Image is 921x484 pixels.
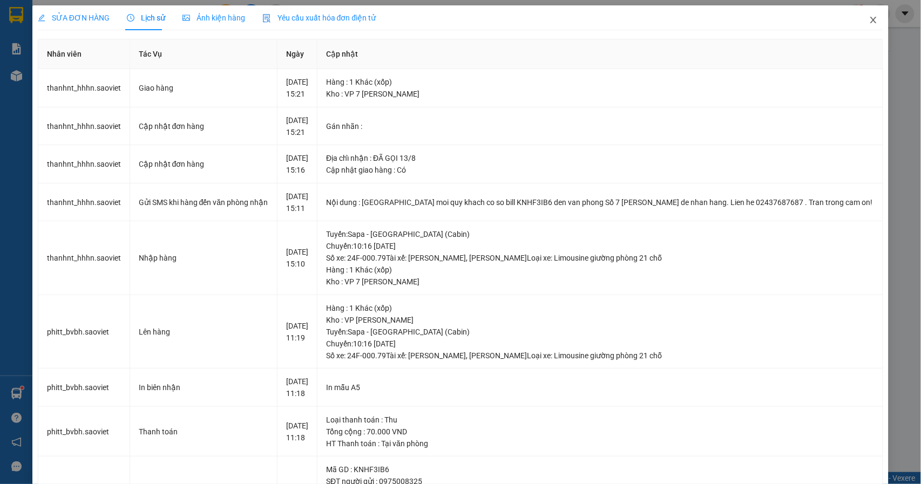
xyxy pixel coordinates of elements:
div: In biên nhận [139,381,268,393]
div: [DATE] 11:18 [286,420,308,444]
div: Giao hàng [139,82,268,94]
span: Lịch sử [127,13,165,22]
div: Tuyến : Sapa - [GEOGRAPHIC_DATA] (Cabin) Chuyến: 10:16 [DATE] Số xe: 24F-000.79 Tài xế: [PERSON_N... [326,326,874,362]
div: Kho : VP 7 [PERSON_NAME] [326,88,874,100]
div: [DATE] 15:21 [286,76,308,100]
div: Cập nhật đơn hàng [139,158,268,170]
div: Thanh toán [139,426,268,438]
div: Gán nhãn : [326,120,874,132]
div: HT Thanh toán : Tại văn phòng [326,438,874,449]
span: SỬA ĐƠN HÀNG [38,13,110,22]
div: Gửi SMS khi hàng đến văn phòng nhận [139,196,268,208]
div: Loại thanh toán : Thu [326,414,874,426]
div: Lên hàng [139,326,268,338]
span: Yêu cầu xuất hóa đơn điện tử [262,13,376,22]
td: phitt_bvbh.saoviet [38,295,130,369]
img: icon [262,14,271,23]
div: [DATE] 15:16 [286,152,308,176]
div: [DATE] 11:19 [286,320,308,344]
td: thanhnt_hhhn.saoviet [38,69,130,107]
div: [DATE] 15:10 [286,246,308,270]
div: [DATE] 11:18 [286,376,308,399]
div: Nhập hàng [139,252,268,264]
div: Cập nhật đơn hàng [139,120,268,132]
div: [DATE] 15:11 [286,190,308,214]
div: Tổng cộng : 70.000 VND [326,426,874,438]
div: [DATE] 15:21 [286,114,308,138]
div: Kho : VP 7 [PERSON_NAME] [326,276,874,288]
th: Ngày [277,39,317,69]
td: thanhnt_hhhn.saoviet [38,221,130,295]
span: edit [38,14,45,22]
div: Mã GD : KNHF3IB6 [326,463,874,475]
div: Địa chỉ nhận : ĐÃ GỌI 13/8 [326,152,874,164]
div: In mẫu A5 [326,381,874,393]
td: phitt_bvbh.saoviet [38,407,130,457]
div: Nội dung : [GEOGRAPHIC_DATA] moi quy khach co so bill KNHF3IB6 den van phong Số 7 [PERSON_NAME] d... [326,196,874,208]
th: Cập nhật [317,39,883,69]
th: Nhân viên [38,39,130,69]
span: clock-circle [127,14,134,22]
td: thanhnt_hhhn.saoviet [38,145,130,183]
div: Hàng : 1 Khác (xốp) [326,264,874,276]
td: phitt_bvbh.saoviet [38,369,130,407]
div: Kho : VP [PERSON_NAME] [326,314,874,326]
td: thanhnt_hhhn.saoviet [38,107,130,146]
span: picture [182,14,190,22]
div: Cập nhật giao hàng : Có [326,164,874,176]
div: Hàng : 1 Khác (xốp) [326,76,874,88]
button: Close [858,5,889,36]
div: Hàng : 1 Khác (xốp) [326,302,874,314]
th: Tác Vụ [130,39,277,69]
span: close [869,16,878,24]
span: Ảnh kiện hàng [182,13,245,22]
div: Tuyến : Sapa - [GEOGRAPHIC_DATA] (Cabin) Chuyến: 10:16 [DATE] Số xe: 24F-000.79 Tài xế: [PERSON_N... [326,228,874,264]
td: thanhnt_hhhn.saoviet [38,183,130,222]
